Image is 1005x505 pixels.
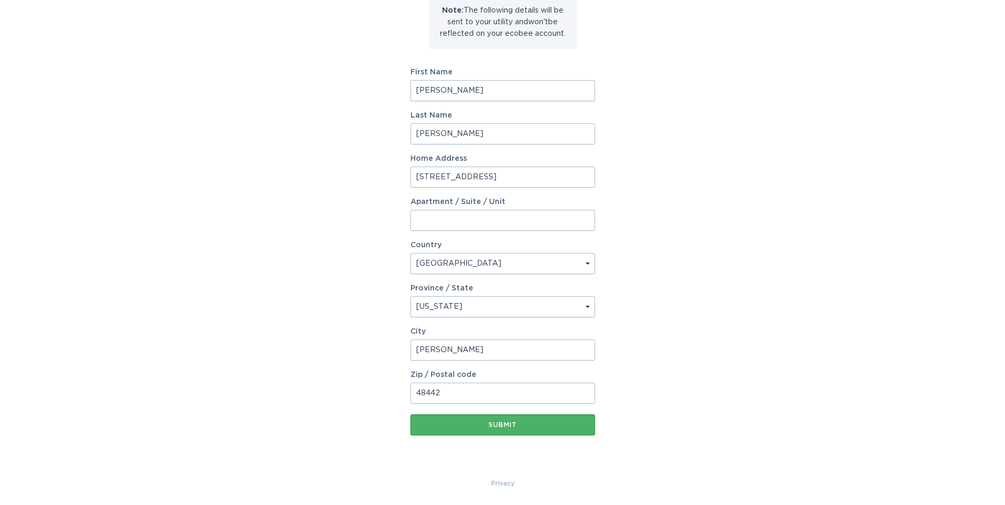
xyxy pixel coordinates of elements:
a: Privacy Policy & Terms of Use [491,478,514,489]
label: Last Name [410,112,595,119]
button: Submit [410,414,595,435]
div: Submit [416,422,590,428]
label: Country [410,241,442,249]
label: Apartment / Suite / Unit [410,198,595,206]
label: Province / State [410,285,473,292]
label: City [410,328,595,335]
strong: Note: [442,7,464,14]
label: Home Address [410,155,595,162]
p: The following details will be sent to your utility and won't be reflected on your ecobee account. [437,5,569,40]
label: First Name [410,69,595,76]
label: Zip / Postal code [410,371,595,378]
